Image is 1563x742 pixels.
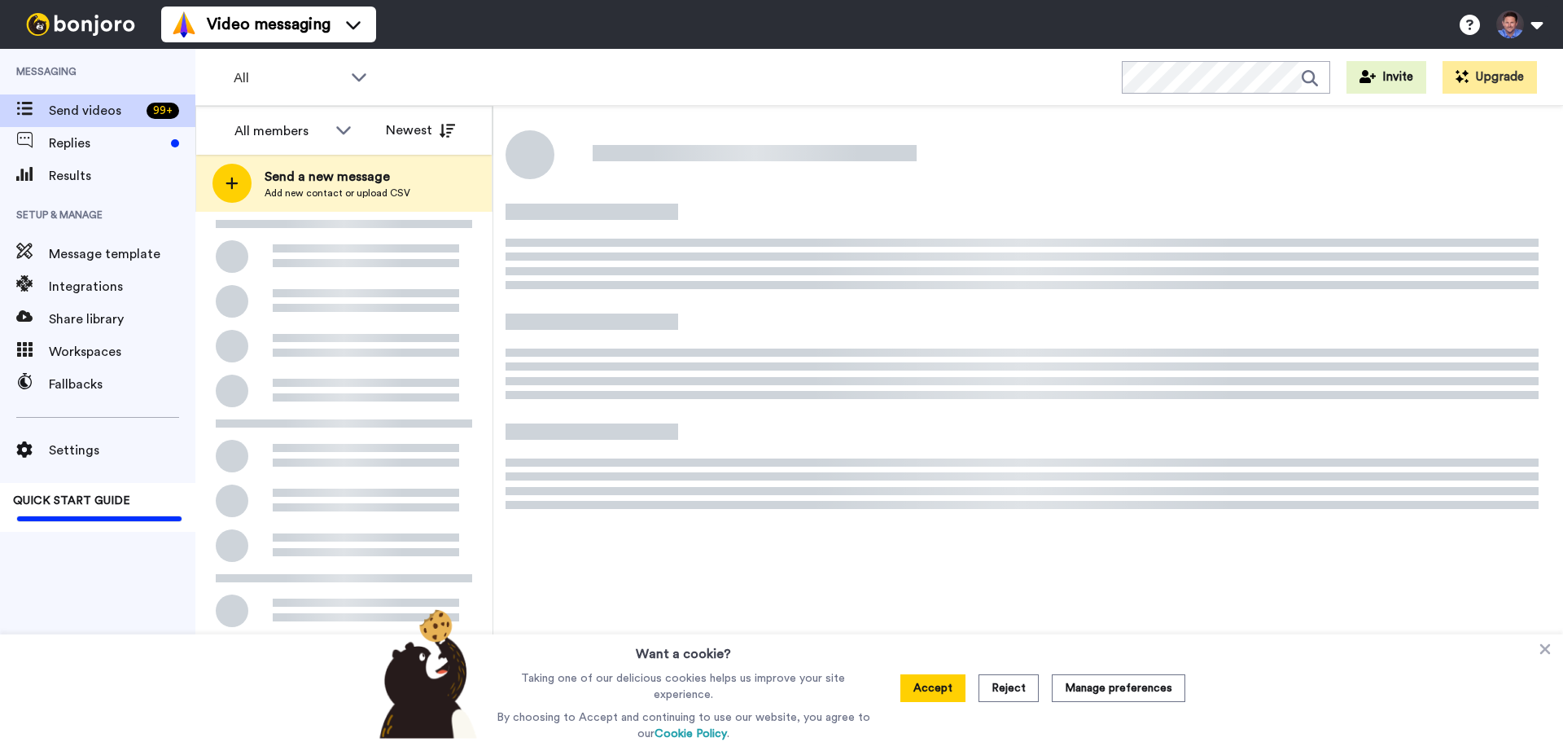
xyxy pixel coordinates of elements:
[49,166,195,186] span: Results
[49,244,195,264] span: Message template
[636,634,731,664] h3: Want a cookie?
[207,13,331,36] span: Video messaging
[979,674,1039,702] button: Reject
[20,13,142,36] img: bj-logo-header-white.svg
[49,310,195,329] span: Share library
[147,103,179,119] div: 99 +
[49,101,140,121] span: Send videos
[265,187,410,200] span: Add new contact or upload CSV
[1346,61,1426,94] button: Invite
[13,495,130,507] span: QUICK START GUIDE
[234,68,343,88] span: All
[365,608,485,739] img: bear-with-cookie.png
[1443,61,1537,94] button: Upgrade
[1052,674,1185,702] button: Manage preferences
[655,728,727,740] a: Cookie Policy
[900,674,965,702] button: Accept
[49,342,195,362] span: Workspaces
[49,277,195,296] span: Integrations
[171,11,197,37] img: vm-color.svg
[265,167,410,187] span: Send a new message
[49,134,164,153] span: Replies
[493,670,874,703] p: Taking one of our delicious cookies helps us improve your site experience.
[493,709,874,742] p: By choosing to Accept and continuing to use our website, you agree to our .
[374,114,467,147] button: Newest
[49,441,195,460] span: Settings
[234,121,327,141] div: All members
[49,375,195,394] span: Fallbacks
